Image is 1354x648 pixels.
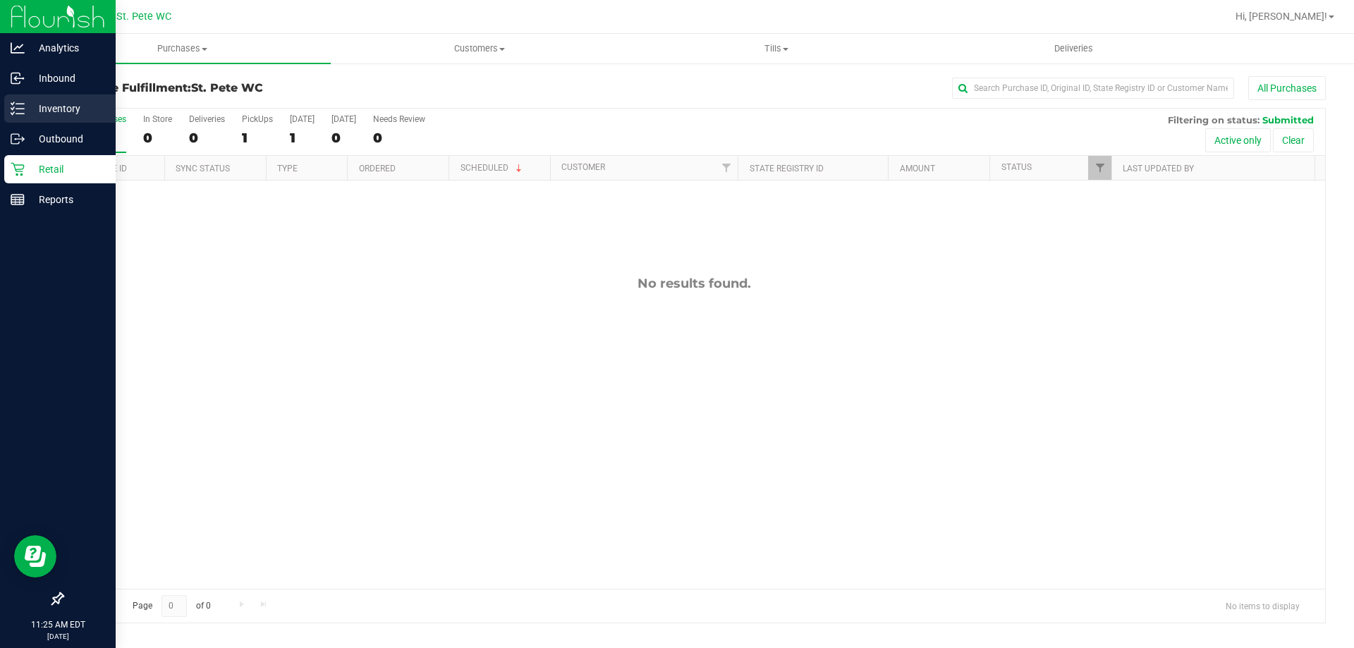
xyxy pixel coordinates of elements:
[1088,156,1111,180] a: Filter
[628,42,924,55] span: Tills
[373,114,425,124] div: Needs Review
[628,34,925,63] a: Tills
[290,114,315,124] div: [DATE]
[1248,76,1326,100] button: All Purchases
[1168,114,1260,126] span: Filtering on status:
[25,100,109,117] p: Inventory
[143,114,172,124] div: In Store
[714,156,738,180] a: Filter
[750,164,824,173] a: State Registry ID
[331,130,356,146] div: 0
[14,535,56,577] iframe: Resource center
[461,163,525,173] a: Scheduled
[176,164,230,173] a: Sync Status
[25,161,109,178] p: Retail
[34,42,331,55] span: Purchases
[25,39,109,56] p: Analytics
[191,81,263,94] span: St. Pete WC
[11,41,25,55] inline-svg: Analytics
[1214,595,1311,616] span: No items to display
[1205,128,1271,152] button: Active only
[6,631,109,642] p: [DATE]
[143,130,172,146] div: 0
[25,191,109,208] p: Reports
[1035,42,1112,55] span: Deliveries
[277,164,298,173] a: Type
[331,42,627,55] span: Customers
[331,114,356,124] div: [DATE]
[189,130,225,146] div: 0
[373,130,425,146] div: 0
[952,78,1234,99] input: Search Purchase ID, Original ID, State Registry ID or Customer Name...
[925,34,1222,63] a: Deliveries
[359,164,396,173] a: Ordered
[561,162,605,172] a: Customer
[6,618,109,631] p: 11:25 AM EDT
[11,192,25,207] inline-svg: Reports
[25,70,109,87] p: Inbound
[1236,11,1327,22] span: Hi, [PERSON_NAME]!
[1262,114,1314,126] span: Submitted
[11,132,25,146] inline-svg: Outbound
[1123,164,1194,173] a: Last Updated By
[242,114,273,124] div: PickUps
[11,102,25,116] inline-svg: Inventory
[11,71,25,85] inline-svg: Inbound
[62,82,483,94] h3: Purchase Fulfillment:
[189,114,225,124] div: Deliveries
[63,276,1325,291] div: No results found.
[290,130,315,146] div: 1
[34,34,331,63] a: Purchases
[242,130,273,146] div: 1
[116,11,171,23] span: St. Pete WC
[11,162,25,176] inline-svg: Retail
[121,595,222,617] span: Page of 0
[331,34,628,63] a: Customers
[900,164,935,173] a: Amount
[1273,128,1314,152] button: Clear
[25,130,109,147] p: Outbound
[1001,162,1032,172] a: Status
